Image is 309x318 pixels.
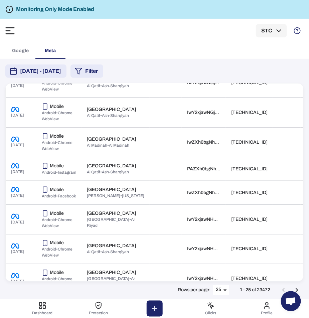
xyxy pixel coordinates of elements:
span: Al Qatif • Ash-Sharqīyah [87,250,129,255]
div: Open chat [281,291,301,311]
td: [TECHNICAL_ID] [226,98,273,127]
span: Android • Chrome WebView [42,81,72,92]
span: Android • Chrome WebView [42,277,72,288]
span: [DATE] [11,143,24,147]
td: [TECHNICAL_ID] [226,204,273,234]
span: Android • Instagram [42,170,76,175]
div: IwY2xjawNHFlVleHRuA2FlbQEwAGFkaWQBqyerc8h_FAEejIigc_dvhF6BjTl6L8Xm3pJTLJ9MA4nx8TsKvzHk9QsFh35xdcL... [187,276,220,282]
p: [GEOGRAPHIC_DATA] [87,187,136,193]
div: 25 [213,285,229,295]
p: [GEOGRAPHIC_DATA] [87,163,136,169]
span: Android • Chrome WebView [42,247,72,258]
button: Dashboard [14,299,70,318]
span: Android • Chrome WebView [42,217,72,228]
p: Mobile [50,133,64,139]
span: Al Madinah • Al Madinah [87,143,129,148]
div: IwZXh0bgNhZW0BMABhZGlkAasl16reR9QBHnFp18OqYZuEDNGqT4BvqkVBdybifGT4rGr4m7iTaz7BaBd07QNT54zfkx-Z_ae... [187,190,220,196]
td: [TECHNICAL_ID] [226,127,273,157]
div: PAZXh0bgNhZW0BMABhZGlkAasng20mhsQBp3onKgSQ-RvTJlFT9c5F5PJzWUhcBF9rMzIF0Dnu60NZztabZ2ieHB4Bwc6B_ae... [187,166,220,172]
span: Profile [261,311,273,316]
button: Go to next page [290,284,304,297]
svg: Tapper is not blocking any fraudulent activity for this domain [5,5,13,13]
span: [DATE] - [DATE] [20,67,61,75]
span: Al Qatif • Ash-Sharqīyah [87,84,129,88]
p: Mobile [50,104,64,110]
div: IwY2xjawNHFl9leHRuA2FlbQEwAGFkaWQBqyerbvPslAEe4qfEsqUE9kjbcKy1-CclT1kwkJoZQ_-uw_DbXcN68K1vHddwL2C... [187,246,220,252]
span: [DATE] [11,193,24,198]
p: Mobile [50,240,64,246]
button: Profile [239,299,295,318]
span: [GEOGRAPHIC_DATA] • Ar Riyad [87,277,135,287]
button: Protection [70,299,127,318]
span: Dashboard [32,311,52,316]
p: [GEOGRAPHIC_DATA] [87,136,136,142]
span: Android • Chrome WebView [42,140,72,151]
span: Meta [45,48,56,54]
h6: Monitoring Only Mode Enabled [16,5,94,13]
p: [GEOGRAPHIC_DATA] [87,210,136,216]
span: Clicks [205,311,216,316]
td: [TECHNICAL_ID] [226,264,273,294]
p: Rows per page: [178,287,210,293]
span: Google [12,48,29,54]
span: [DATE] [11,113,24,118]
p: 1–25 of 23472 [240,287,270,293]
p: [GEOGRAPHIC_DATA] [87,107,136,113]
p: [GEOGRAPHIC_DATA] [87,243,136,249]
span: [DATE] [11,220,24,224]
td: [TECHNICAL_ID] [226,181,273,204]
span: Al Qatif • Ash-Sharqīyah [87,170,129,174]
button: Clicks [183,299,239,318]
span: Protection [89,311,108,316]
button: STC [256,24,287,37]
span: Al Qatif • Ash-Sharqīyah [87,113,129,118]
span: [GEOGRAPHIC_DATA] • Ar Riyad [87,217,135,228]
p: Mobile [50,163,64,169]
span: Android • Facebook [42,194,76,198]
span: [DATE] [11,250,24,254]
td: [TECHNICAL_ID] [226,157,273,181]
div: IwY2xjawNGjgBleHRuA2FlbQEwAGFkaWQBqyerbvPslAEeRGZjAmS25SVez1Ov_Dw0BNqq2iefQcH6duGUJHpYmSMCraltk5P... [187,110,220,116]
span: [DATE] [11,169,24,174]
button: [DATE] - [DATE] [5,64,66,78]
p: Mobile [50,270,64,276]
span: [DATE] [11,83,24,88]
span: Android • Chrome WebView [42,111,72,121]
div: IwY2xjawNHFmxleHRuA2FlbQEwAGFkaWQBqyeDbSaGxAEeBOx7R2NpmTdwqIzCm1XN6WNm_qI57LrTI7dOXBwfBgaEwEhkMe7... [187,216,220,222]
p: Mobile [50,187,64,193]
span: [PERSON_NAME] • [US_STATE] [87,193,144,198]
span: [DATE] [11,279,24,284]
div: IwZXh0bgNhZW0BMABhZGlkAasng21R3IQBHsBYcCerw39f89Q_9RrbCjnfZ5S__PF7f8ACTgih8bBOBfPOuhrdeSwWXzPx_ae... [187,139,220,145]
p: Mobile [50,210,64,216]
td: [TECHNICAL_ID] [226,234,273,264]
p: [GEOGRAPHIC_DATA] [87,270,136,276]
button: Filter [70,64,103,78]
